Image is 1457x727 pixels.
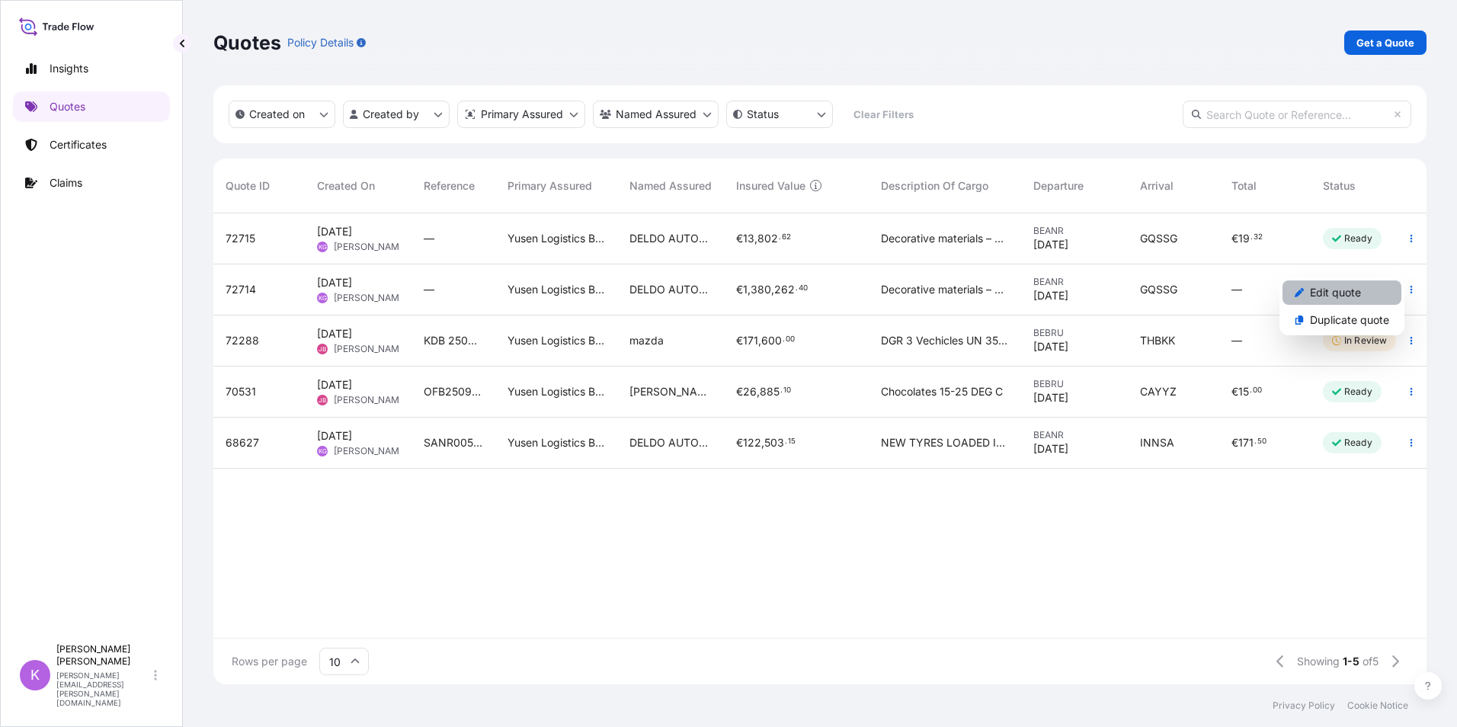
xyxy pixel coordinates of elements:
[1282,280,1401,305] a: Edit quote
[1282,308,1401,332] a: Duplicate quote
[1310,285,1361,300] p: Edit quote
[1356,35,1414,50] p: Get a Quote
[1279,277,1404,335] div: Actions
[287,35,354,50] p: Policy Details
[1310,312,1389,328] p: Duplicate quote
[213,30,281,55] p: Quotes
